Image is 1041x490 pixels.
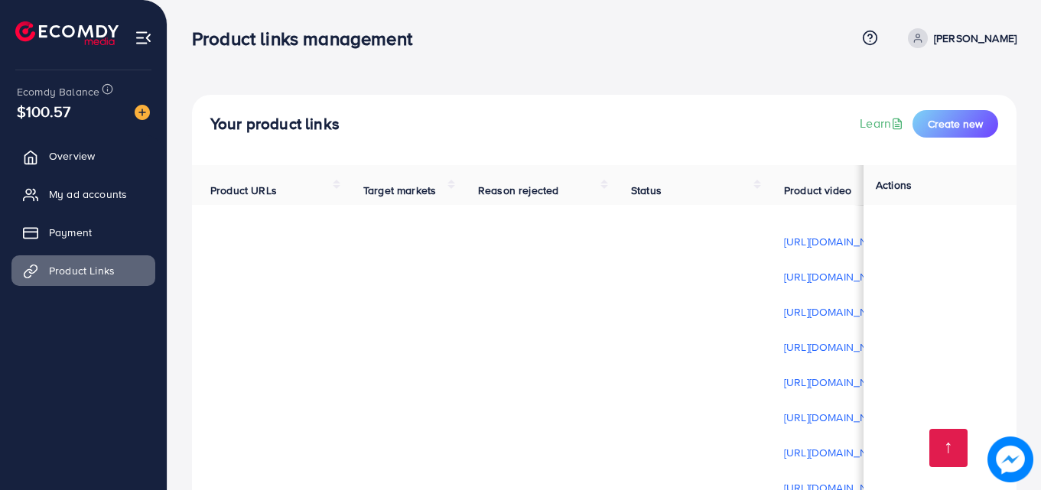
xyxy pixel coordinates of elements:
[11,179,155,209] a: My ad accounts
[49,148,95,164] span: Overview
[902,28,1017,48] a: [PERSON_NAME]
[784,338,892,356] p: [URL][DOMAIN_NAME]
[478,183,558,198] span: Reason rejected
[860,115,906,132] a: Learn
[928,116,983,131] span: Create new
[11,141,155,171] a: Overview
[49,263,115,278] span: Product Links
[987,436,1033,482] img: image
[784,303,892,321] p: [URL][DOMAIN_NAME]
[192,28,425,50] h3: Product links management
[784,443,892,462] p: [URL][DOMAIN_NAME]
[363,183,436,198] span: Target markets
[876,177,912,193] span: Actions
[49,187,127,202] span: My ad accounts
[631,183,662,198] span: Status
[210,115,340,134] h4: Your product links
[135,29,152,47] img: menu
[784,232,892,251] p: [URL][DOMAIN_NAME]
[17,100,70,122] span: $100.57
[210,183,277,198] span: Product URLs
[784,408,892,427] p: [URL][DOMAIN_NAME]
[934,29,1017,47] p: [PERSON_NAME]
[11,217,155,248] a: Payment
[784,373,892,391] p: [URL][DOMAIN_NAME]
[11,255,155,286] a: Product Links
[15,21,119,45] img: logo
[49,225,92,240] span: Payment
[784,183,851,198] span: Product video
[784,268,892,286] p: [URL][DOMAIN_NAME]
[17,84,99,99] span: Ecomdy Balance
[135,105,150,120] img: image
[913,110,998,138] button: Create new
